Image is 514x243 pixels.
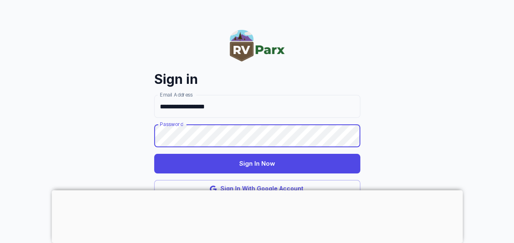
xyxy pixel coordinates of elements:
img: RVParx.com [230,30,285,61]
button: Sign In With Google Account [154,180,360,198]
h4: Sign in [154,70,360,88]
iframe: Advertisement [52,190,462,241]
label: Email Address [160,91,193,98]
label: Password [160,121,183,128]
button: Sign In Now [154,154,360,173]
